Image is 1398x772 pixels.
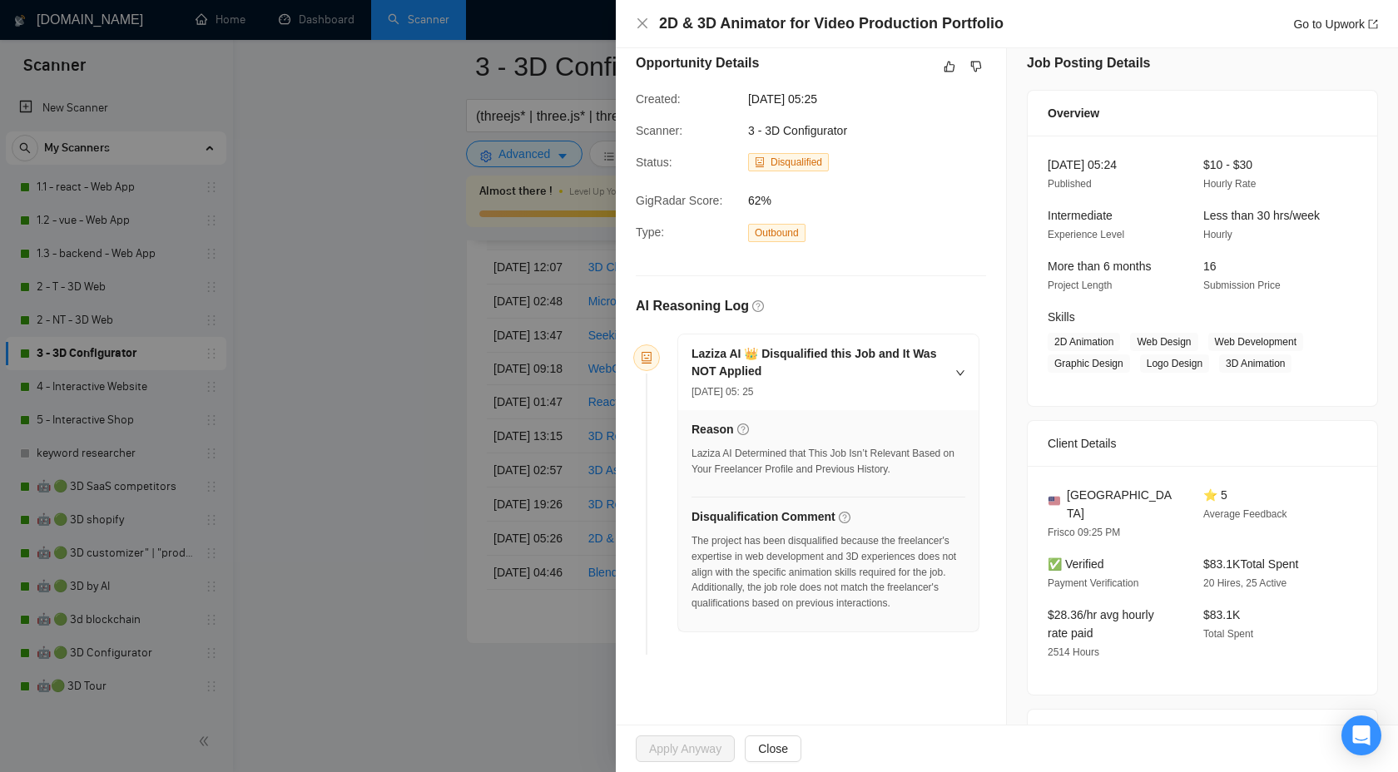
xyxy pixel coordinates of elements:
[1203,280,1281,291] span: Submission Price
[970,60,982,73] span: dislike
[1027,53,1150,73] h5: Job Posting Details
[1048,577,1138,589] span: Payment Verification
[966,57,986,77] button: dislike
[955,368,965,378] span: right
[692,386,753,398] span: [DATE] 05: 25
[1208,333,1304,351] span: Web Development
[1048,527,1120,538] span: Frisco 09:25 PM
[636,92,681,106] span: Created:
[839,512,850,523] span: question-circle
[748,191,998,210] span: 62%
[748,90,998,108] span: [DATE] 05:25
[1048,209,1113,222] span: Intermediate
[1048,178,1092,190] span: Published
[1203,508,1287,520] span: Average Feedback
[1048,158,1117,171] span: [DATE] 05:24
[1067,486,1177,522] span: [GEOGRAPHIC_DATA]
[1203,628,1253,640] span: Total Spent
[748,224,806,242] span: Outbound
[1140,354,1209,373] span: Logo Design
[1048,495,1060,507] img: 🇺🇸
[1048,280,1112,291] span: Project Length
[755,157,765,167] span: robot
[636,124,682,137] span: Scanner:
[1048,229,1124,240] span: Experience Level
[737,423,749,435] span: question-circle
[659,13,1004,34] h4: 2D & 3D Animator for Video Production Portfolio
[1048,104,1099,122] span: Overview
[1048,260,1152,273] span: More than 6 months
[1203,577,1286,589] span: 20 Hires, 25 Active
[636,17,649,30] span: close
[1219,354,1291,373] span: 3D Animation
[1203,158,1252,171] span: $10 - $30
[636,225,664,239] span: Type:
[771,156,822,168] span: Disqualified
[1293,17,1378,31] a: Go to Upworkexport
[636,194,722,207] span: GigRadar Score:
[1048,710,1357,755] div: Job Description
[1048,310,1075,324] span: Skills
[692,421,734,438] h5: Reason
[1203,178,1256,190] span: Hourly Rate
[748,124,847,137] span: 3 - 3D Configurator
[1368,19,1378,29] span: export
[1203,557,1298,571] span: $83.1K Total Spent
[1048,646,1099,658] span: 2514 Hours
[1203,260,1217,273] span: 16
[1203,229,1232,240] span: Hourly
[1203,209,1320,222] span: Less than 30 hrs/week
[745,735,801,762] button: Close
[692,508,835,526] h5: Disqualification Comment
[1048,557,1104,571] span: ✅ Verified
[1130,333,1197,351] span: Web Design
[636,296,749,316] h5: AI Reasoning Log
[1048,354,1130,373] span: Graphic Design
[636,17,649,31] button: Close
[758,740,788,758] span: Close
[692,345,945,380] h5: Laziza AI 👑 Disqualified this Job and It Was NOT Applied
[692,533,965,611] div: The project has been disqualified because the freelancer's expertise in web development and 3D ex...
[1048,333,1120,351] span: 2D Animation
[1048,421,1357,466] div: Client Details
[752,300,764,312] span: question-circle
[1203,608,1240,621] span: $83.1K
[1203,488,1227,502] span: ⭐ 5
[1341,715,1381,755] div: Open Intercom Messenger
[939,57,959,77] button: like
[1048,608,1154,640] span: $28.36/hr avg hourly rate paid
[944,60,955,73] span: like
[636,156,672,169] span: Status:
[692,446,965,478] div: Laziza AI Determined that This Job Isn’t Relevant Based on Your Freelancer Profile and Previous H...
[641,352,652,364] span: robot
[636,53,759,73] h5: Opportunity Details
